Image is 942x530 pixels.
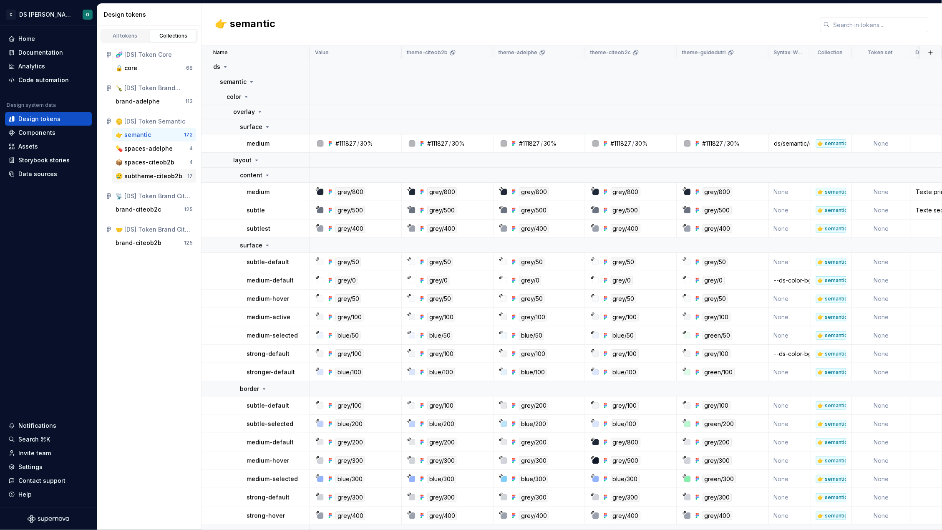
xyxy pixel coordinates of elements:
p: strong-default [247,350,290,358]
div: grey/800 [427,187,457,197]
button: Notifications [5,419,92,432]
div: --ds-color-bg-layout [769,350,810,358]
p: theme-guidedutri [682,49,726,56]
div: 👉 semantic [816,438,846,447]
div: grey/100 [427,349,456,358]
div: 125 [184,206,193,213]
p: medium-hover [247,295,289,303]
div: / [449,139,451,148]
p: theme-adelphe [499,49,537,56]
td: None [769,363,811,381]
a: Assets [5,140,92,153]
div: brand-citeob2b [116,239,161,247]
div: blue/100 [611,419,639,429]
div: grey/50 [519,257,545,267]
div: grey/50 [703,257,728,267]
td: None [769,326,811,345]
div: grey/300 [611,493,640,502]
div: grey/100 [519,313,547,322]
div: 📦 spaces-citeob2b [116,158,174,167]
div: blue/50 [335,331,361,340]
div: grey/50 [335,257,361,267]
button: 🔒 core68 [112,61,196,75]
div: grey/100 [335,349,364,358]
a: Documentation [5,46,92,59]
div: 👉 semantic [816,276,846,285]
svg: Supernova Logo [28,515,69,523]
div: #111827 [703,139,723,148]
button: Contact support [5,474,92,487]
td: None [852,253,911,271]
button: brand-citeob2b125 [112,236,196,250]
div: Invite team [18,449,51,457]
div: 30% [452,139,465,148]
td: None [852,396,911,415]
div: 👉 semantic [816,420,846,428]
td: None [852,433,911,452]
div: O [86,11,89,18]
div: grey/100 [703,401,731,410]
div: grey/100 [335,313,364,322]
td: None [852,470,911,488]
div: Help [18,490,32,499]
a: Design tokens [5,112,92,126]
div: grey/50 [611,257,637,267]
div: grey/50 [519,294,545,303]
div: 17 [187,173,193,179]
a: Code automation [5,73,92,87]
div: grey/50 [427,294,453,303]
a: Settings [5,460,92,474]
div: 🍾 [DS] Token Brand Adelphe [116,84,193,92]
div: DS [PERSON_NAME] [19,10,73,19]
div: grey/400 [519,224,549,233]
div: 👉 semantic [816,225,846,233]
div: 👉 semantic [816,457,846,465]
div: grey/0 [611,276,633,285]
p: medium [247,139,270,148]
div: grey/50 [427,257,453,267]
div: 👉 semantic [816,139,846,148]
div: 🥲 subtheme-citeob2b [116,172,182,180]
div: Collections [153,33,194,39]
td: None [769,308,811,326]
div: Data sources [18,170,57,178]
a: brand-citeob2c125 [112,203,196,216]
a: Components [5,126,92,139]
p: surface [240,123,262,131]
div: grey/100 [335,401,364,410]
button: 📦 spaces-citeob2b4 [112,156,196,169]
td: None [852,290,911,308]
div: 👉 semantic [816,295,846,303]
a: 👉 semantic172 [112,128,196,141]
div: grey/300 [703,456,732,465]
div: grey/300 [427,456,457,465]
p: subtle-default [247,258,289,266]
div: blue/100 [611,368,639,377]
div: grey/100 [427,313,456,322]
div: Assets [18,142,38,151]
div: 👉 semantic [816,475,846,483]
div: grey/50 [611,294,637,303]
button: Search ⌘K [5,433,92,446]
div: grey/400 [703,224,733,233]
div: Design system data [7,102,56,109]
div: 👉 semantic [816,313,846,321]
div: Design tokens [104,10,198,19]
div: green/100 [703,368,735,377]
div: grey/400 [335,511,365,520]
a: Data sources [5,167,92,181]
div: green/200 [703,419,736,429]
div: grey/800 [519,187,549,197]
div: grey/500 [335,206,365,215]
td: None [769,290,811,308]
td: None [852,488,911,507]
div: blue/50 [611,331,636,340]
td: None [852,363,911,381]
a: Invite team [5,447,92,460]
p: Value [315,49,329,56]
div: blue/200 [427,419,456,429]
p: medium-default [247,438,294,447]
div: All tokens [104,33,146,39]
a: Analytics [5,60,92,73]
